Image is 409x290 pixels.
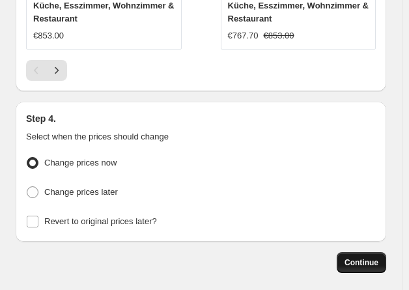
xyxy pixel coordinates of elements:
div: €853.00 [33,29,64,42]
h2: Step 4. [26,112,376,125]
p: Select when the prices should change [26,130,376,143]
button: Continue [337,252,386,273]
span: Revert to original prices later? [44,216,157,226]
nav: Pagination [26,60,67,81]
div: €767.70 [228,29,259,42]
span: Change prices now [44,158,117,167]
strike: €853.00 [264,29,294,42]
button: Next [46,60,67,81]
span: Change prices later [44,187,118,197]
span: Continue [345,257,378,268]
